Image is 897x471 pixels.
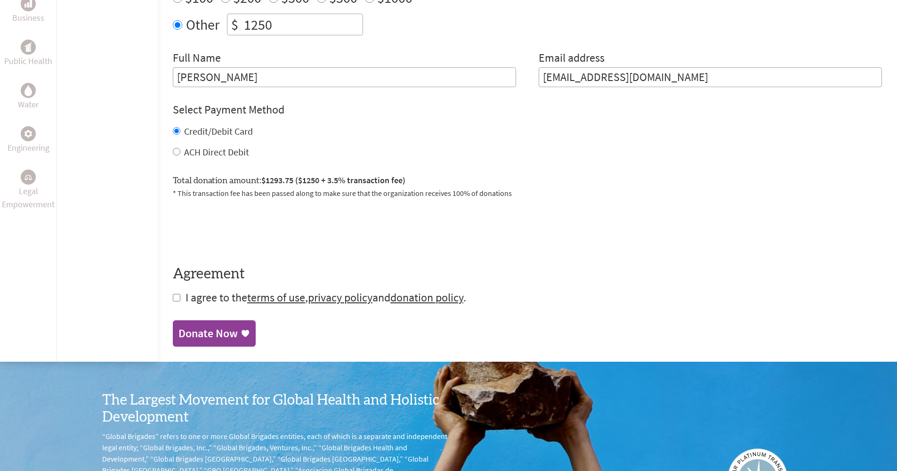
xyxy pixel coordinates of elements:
[184,125,253,137] label: Credit/Debit Card
[186,14,219,35] label: Other
[24,42,32,52] img: Public Health
[4,40,52,68] a: Public HealthPublic Health
[247,290,305,305] a: terms of use
[242,14,363,35] input: Enter Amount
[186,290,466,305] span: I agree to the , and .
[173,187,882,199] p: * This transaction fee has been passed along to make sure that the organization receives 100% of ...
[21,40,36,55] div: Public Health
[173,50,221,67] label: Full Name
[8,141,49,154] p: Engineering
[18,83,39,111] a: WaterWater
[173,174,405,187] label: Total donation amount:
[173,67,516,87] input: Enter Full Name
[184,146,249,158] label: ACH Direct Debit
[173,102,882,117] h4: Select Payment Method
[173,320,256,347] a: Donate Now
[21,170,36,185] div: Legal Empowerment
[12,11,44,24] p: Business
[4,55,52,68] p: Public Health
[24,130,32,137] img: Engineering
[539,67,882,87] input: Your Email
[308,290,372,305] a: privacy policy
[173,210,316,247] iframe: reCAPTCHA
[21,126,36,141] div: Engineering
[102,392,449,426] h3: The Largest Movement for Global Health and Holistic Development
[390,290,463,305] a: donation policy
[227,14,242,35] div: $
[8,126,49,154] a: EngineeringEngineering
[18,98,39,111] p: Water
[178,326,238,341] div: Donate Now
[539,50,605,67] label: Email address
[2,185,55,211] p: Legal Empowerment
[24,85,32,96] img: Water
[173,266,882,283] h4: Agreement
[2,170,55,211] a: Legal EmpowermentLegal Empowerment
[21,83,36,98] div: Water
[261,175,405,186] span: $1293.75 ($1250 + 3.5% transaction fee)
[24,174,32,180] img: Legal Empowerment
